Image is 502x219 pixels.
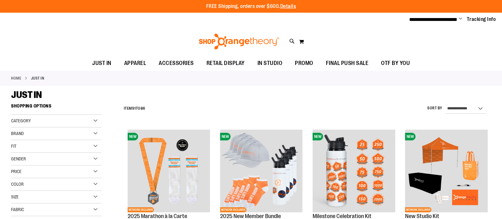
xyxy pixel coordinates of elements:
span: PROMO [295,56,313,70]
img: Shop Orangetheory [198,34,280,49]
span: ACCESSORIES [159,56,194,70]
button: Account menu [459,16,462,23]
a: Tracking Info [467,16,496,23]
span: Gender [11,156,26,161]
span: NEW [405,133,416,140]
span: Fit [11,144,16,149]
span: Color [11,182,24,187]
span: NEW [128,133,138,140]
strong: Shopping Options [11,100,101,115]
span: NEW [220,133,231,140]
span: JUST IN [92,56,111,70]
span: 86 [141,106,145,111]
span: Size [11,194,19,199]
span: NETWORK EXCLUSIVE [220,207,246,212]
span: IN STUDIO [257,56,283,70]
p: FREE Shipping, orders over $600. [206,3,296,10]
span: NEW [313,133,323,140]
span: Brand [11,131,24,136]
span: NETWORK EXCLUSIVE [405,207,431,212]
span: Fabric [11,207,24,212]
img: 2025 Marathon à la Carte [128,130,210,212]
a: Milestone Celebration KitNEW [313,130,395,213]
span: JUST IN [11,89,42,100]
strong: JUST IN [31,75,44,81]
img: New Studio Kit [405,130,488,212]
span: APPAREL [124,56,146,70]
a: 2025 New Member BundleNEWNETWORK EXCLUSIVE [220,130,303,213]
span: 1 [134,106,136,111]
span: FINAL PUSH SALE [326,56,369,70]
span: Category [11,118,31,123]
a: Details [280,3,296,9]
span: Price [11,169,22,174]
a: New Studio KitNEWNETWORK EXCLUSIVE [405,130,488,213]
label: Sort By [427,106,442,111]
a: Home [11,75,21,81]
img: Milestone Celebration Kit [313,130,395,212]
span: NETWORK EXCLUSIVE [128,207,154,212]
span: OTF BY YOU [381,56,410,70]
img: 2025 New Member Bundle [220,130,303,212]
span: RETAIL DISPLAY [207,56,245,70]
a: 2025 Marathon à la CarteNEWNETWORK EXCLUSIVE [128,130,210,213]
h2: Items to [124,104,145,113]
